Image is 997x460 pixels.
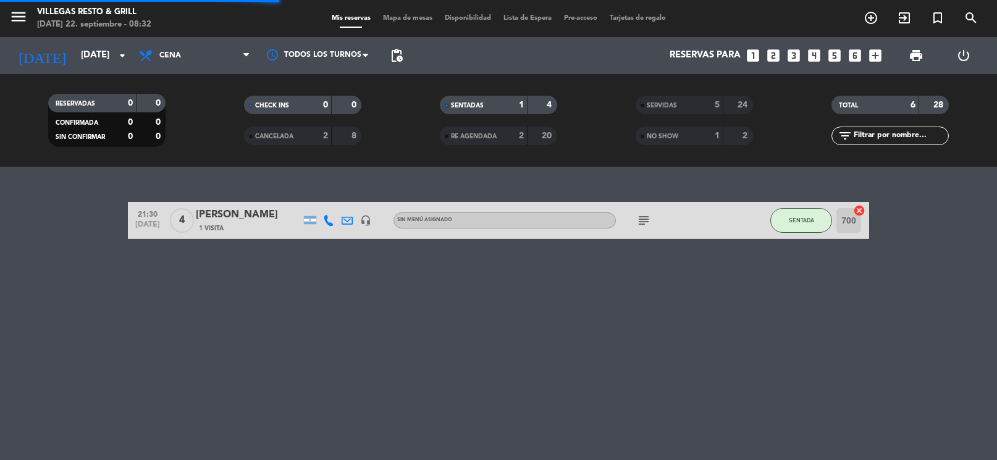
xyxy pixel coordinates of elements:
[9,42,75,69] i: [DATE]
[911,101,915,109] strong: 6
[389,48,404,63] span: pending_actions
[742,132,750,140] strong: 2
[715,132,720,140] strong: 1
[37,19,151,31] div: [DATE] 22. septiembre - 08:32
[397,217,452,222] span: Sin menú asignado
[930,10,945,25] i: turned_in_not
[745,48,761,64] i: looks_one
[933,101,946,109] strong: 28
[56,120,98,126] span: CONFIRMADA
[789,217,814,224] span: SENTADA
[647,102,677,109] span: SERVIDAS
[847,48,863,64] i: looks_6
[451,133,497,140] span: RE AGENDADA
[715,101,720,109] strong: 5
[255,133,293,140] span: CANCELADA
[360,215,371,226] i: headset_mic
[132,220,163,235] span: [DATE]
[128,132,133,141] strong: 0
[56,101,95,107] span: RESERVADAS
[326,15,377,22] span: Mis reservas
[159,51,181,60] span: Cena
[867,48,883,64] i: add_box
[806,48,822,64] i: looks_4
[542,132,554,140] strong: 20
[864,10,878,25] i: add_circle_outline
[738,101,750,109] strong: 24
[558,15,604,22] span: Pre-acceso
[647,133,678,140] span: NO SHOW
[839,102,858,109] span: TOTAL
[547,101,554,109] strong: 4
[128,99,133,107] strong: 0
[9,7,28,26] i: menu
[199,224,224,233] span: 1 Visita
[897,10,912,25] i: exit_to_app
[765,48,781,64] i: looks_two
[132,206,163,220] span: 21:30
[439,15,497,22] span: Disponibilidad
[451,102,484,109] span: SENTADAS
[37,6,151,19] div: Villegas Resto & Grill
[196,207,301,223] div: [PERSON_NAME]
[519,132,524,140] strong: 2
[838,128,852,143] i: filter_list
[852,129,948,143] input: Filtrar por nombre...
[255,102,289,109] span: CHECK INS
[156,118,163,127] strong: 0
[156,132,163,141] strong: 0
[497,15,558,22] span: Lista de Espera
[786,48,802,64] i: looks_3
[770,208,832,233] button: SENTADA
[377,15,439,22] span: Mapa de mesas
[940,37,988,74] div: LOG OUT
[636,213,651,228] i: subject
[351,132,359,140] strong: 8
[115,48,130,63] i: arrow_drop_down
[170,208,194,233] span: 4
[351,101,359,109] strong: 0
[853,204,865,217] i: cancel
[827,48,843,64] i: looks_5
[323,132,328,140] strong: 2
[128,118,133,127] strong: 0
[519,101,524,109] strong: 1
[670,50,741,61] span: Reservas para
[56,134,105,140] span: SIN CONFIRMAR
[964,10,978,25] i: search
[909,48,923,63] span: print
[604,15,672,22] span: Tarjetas de regalo
[323,101,328,109] strong: 0
[156,99,163,107] strong: 0
[9,7,28,30] button: menu
[956,48,971,63] i: power_settings_new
